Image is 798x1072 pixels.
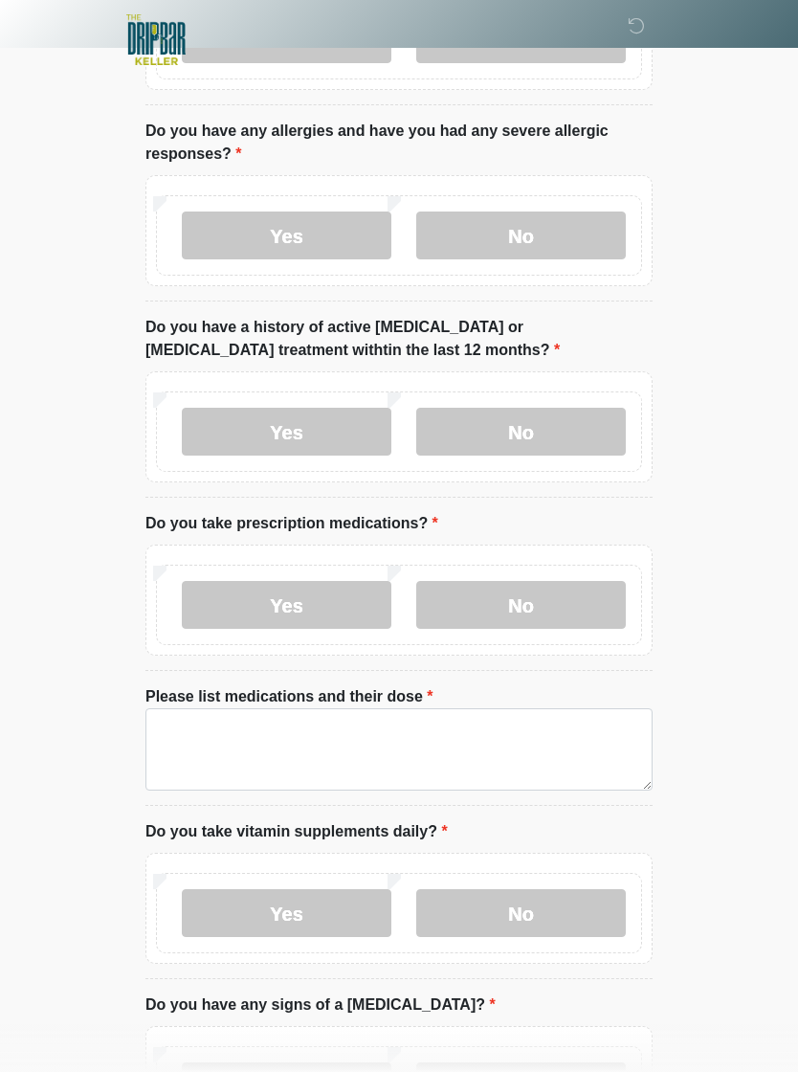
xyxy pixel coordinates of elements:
img: The DRIPBaR - Keller Logo [126,14,186,65]
label: Do you have a history of active [MEDICAL_DATA] or [MEDICAL_DATA] treatment withtin the last 12 mo... [145,316,653,362]
label: Please list medications and their dose [145,685,433,708]
label: No [416,581,626,629]
label: No [416,408,626,456]
label: Do you have any allergies and have you had any severe allergic responses? [145,120,653,166]
label: Yes [182,408,391,456]
label: Yes [182,212,391,259]
label: Do you take vitamin supplements daily? [145,820,448,843]
label: No [416,212,626,259]
label: Do you take prescription medications? [145,512,438,535]
label: Yes [182,581,391,629]
label: Yes [182,889,391,937]
label: No [416,889,626,937]
label: Do you have any signs of a [MEDICAL_DATA]? [145,994,496,1016]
